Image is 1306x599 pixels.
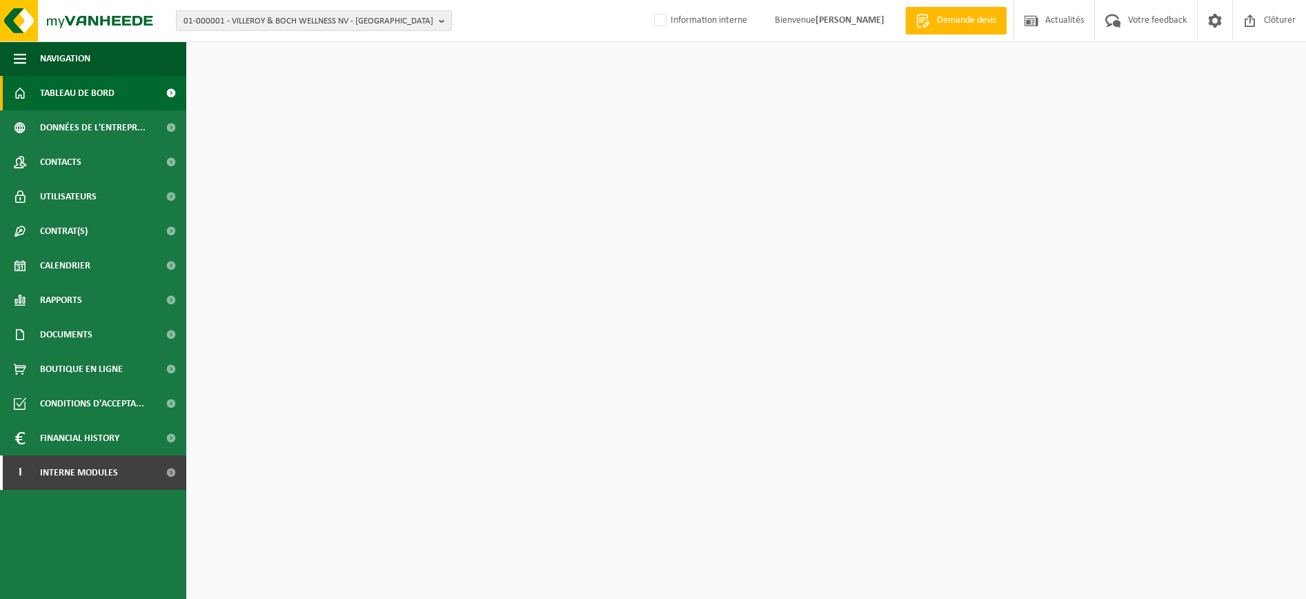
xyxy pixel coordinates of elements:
[40,283,82,317] span: Rapports
[815,15,884,26] strong: [PERSON_NAME]
[40,386,144,421] span: Conditions d'accepta...
[905,7,1007,35] a: Demande devis
[40,145,81,179] span: Contacts
[40,214,88,248] span: Contrat(s)
[40,421,119,455] span: Financial History
[14,455,26,490] span: I
[176,10,452,31] button: 01-000001 - VILLEROY & BOCH WELLNESS NV - [GEOGRAPHIC_DATA]
[40,248,90,283] span: Calendrier
[184,11,433,32] span: 01-000001 - VILLEROY & BOCH WELLNESS NV - [GEOGRAPHIC_DATA]
[40,352,123,386] span: Boutique en ligne
[40,179,97,214] span: Utilisateurs
[651,10,747,31] label: Information interne
[933,14,1000,28] span: Demande devis
[40,455,118,490] span: Interne modules
[40,41,90,76] span: Navigation
[40,110,146,145] span: Données de l'entrepr...
[40,317,92,352] span: Documents
[40,76,115,110] span: Tableau de bord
